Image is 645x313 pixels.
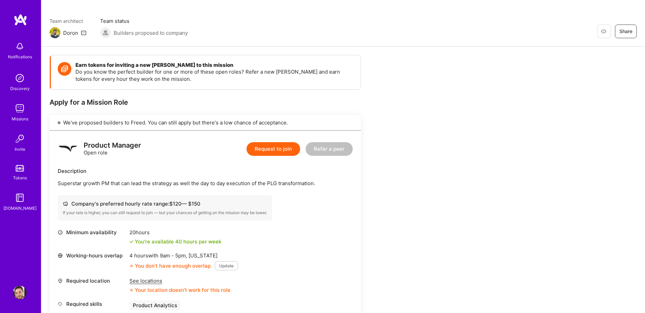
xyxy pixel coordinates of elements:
div: Required location [58,277,126,284]
img: logo [58,139,78,159]
div: Missions [12,115,28,122]
i: icon EyeClosed [601,29,606,34]
div: Invite [15,146,25,153]
div: Required skills [58,300,126,308]
i: icon Clock [58,230,63,235]
img: teamwork [13,102,27,115]
i: icon Mail [81,30,86,35]
div: Working-hours overlap [58,252,126,259]
i: icon Tag [58,301,63,307]
div: Open role [84,142,141,156]
img: bell [13,40,27,53]
i: icon World [58,253,63,258]
div: Doron [63,29,78,36]
div: Notifications [8,53,32,60]
img: Invite [13,132,27,146]
div: Company's preferred hourly rate range: $ 120 — $ 150 [63,200,267,207]
button: Update [215,261,238,270]
img: Team Architect [50,27,60,38]
h4: Earn tokens for inviting a new [PERSON_NAME] to this mission [75,62,354,68]
img: User Avatar [13,286,27,299]
span: 9am - 5pm , [158,252,188,259]
div: Minimum availability [58,229,126,236]
div: Product Manager [84,142,141,149]
div: You don’t have enough overlap [129,262,211,269]
div: Your location doesn’t work for this role [129,286,230,294]
button: Request to join [247,142,300,156]
a: User Avatar [11,286,28,299]
img: Builders proposed to company [100,27,111,38]
button: Refer a peer [306,142,353,156]
i: icon Cash [63,201,68,206]
i: icon CloseOrange [129,288,134,292]
img: discovery [13,71,27,85]
div: Tokens [13,174,27,181]
img: tokens [16,165,24,172]
i: icon CloseOrange [129,264,134,268]
p: Superstar growth PM that can lead the strategy as well the day to day execution of the PLG transf... [58,180,353,187]
span: Share [619,28,632,35]
img: logo [14,14,27,26]
img: Token icon [58,62,71,76]
span: Team status [100,17,188,25]
div: Product Analytics [129,300,181,310]
div: Apply for a Mission Role [50,98,361,107]
button: Share [615,25,637,38]
i: icon Check [129,240,134,244]
i: icon Location [58,278,63,283]
div: We've proposed builders to Freed. You can still apply but there's a low chance of acceptance. [50,115,361,131]
div: If your rate is higher, you can still request to join — but your chances of getting on the missio... [63,210,267,215]
div: Description [58,167,353,175]
div: 20 hours [129,229,221,236]
div: 4 hours with [US_STATE] [129,252,238,259]
div: Discovery [10,85,30,92]
div: [DOMAIN_NAME] [3,205,37,212]
p: Do you know the perfect builder for one or more of these open roles? Refer a new [PERSON_NAME] an... [75,68,354,83]
span: Team architect [50,17,86,25]
div: You're available 40 hours per week [129,238,221,245]
img: guide book [13,191,27,205]
div: See locations [129,277,230,284]
span: Builders proposed to company [114,29,188,36]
